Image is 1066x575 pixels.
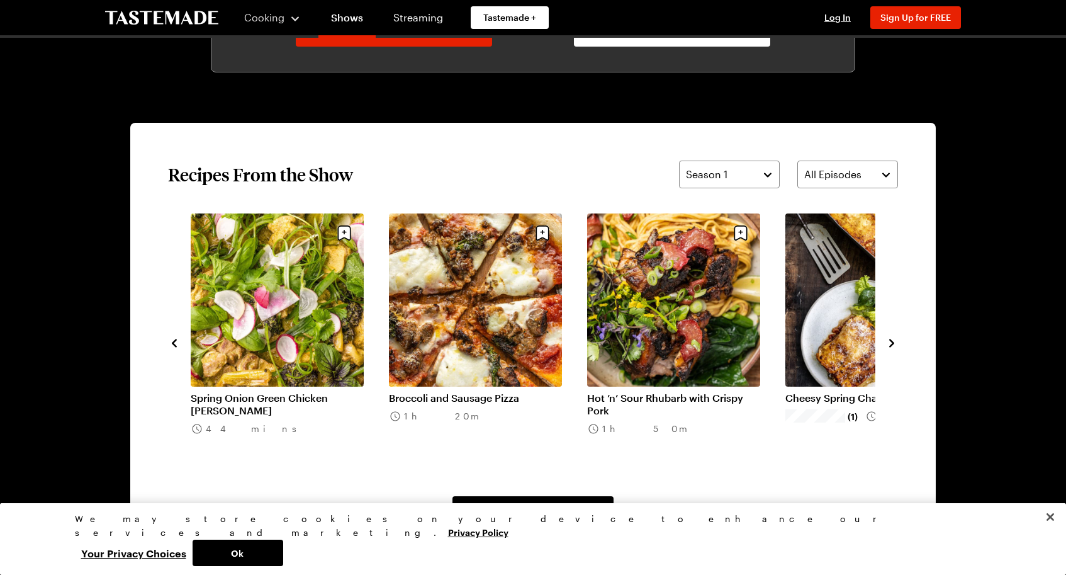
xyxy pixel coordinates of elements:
div: 9 / 12 [191,213,389,471]
div: 12 / 12 [785,213,984,471]
div: Privacy [75,512,981,566]
button: Save recipe [729,221,753,245]
a: Tastemade + [471,6,549,29]
a: Shows [318,3,376,38]
a: To Tastemade Home Page [105,11,218,25]
a: Broccoli and Sausage Pizza [389,392,562,404]
div: 11 / 12 [587,213,785,471]
button: All Episodes [797,161,898,188]
button: Cooking [244,3,301,33]
div: We may store cookies on your device to enhance our services and marketing. [75,512,981,540]
button: navigate to previous item [168,334,181,350]
a: View All Recipes From This Show [452,496,614,524]
a: More information about your privacy, opens in a new tab [448,526,508,538]
span: Season 1 [686,167,727,182]
button: Your Privacy Choices [75,540,193,566]
h2: Recipes From the Show [168,163,353,186]
span: All Episodes [804,167,861,182]
button: Season 1 [679,161,780,188]
span: Cooking [244,11,284,23]
button: Log In [812,11,863,24]
span: Sign Up for FREE [880,12,951,23]
button: Ok [193,540,283,566]
a: Hot ’n’ Sour Rhubarb with Crispy Pork [587,392,760,417]
button: Save recipe [332,221,356,245]
button: Close [1036,503,1064,531]
button: navigate to next item [885,334,898,350]
button: Save recipe [530,221,554,245]
span: Log In [824,12,851,23]
span: Tastemade + [483,11,536,24]
div: 10 / 12 [389,213,587,471]
button: Sign Up for FREE [870,6,961,29]
a: Spring Onion Green Chicken [PERSON_NAME] [191,392,364,417]
a: Cheesy Spring Chard Cannelloni [785,392,958,404]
